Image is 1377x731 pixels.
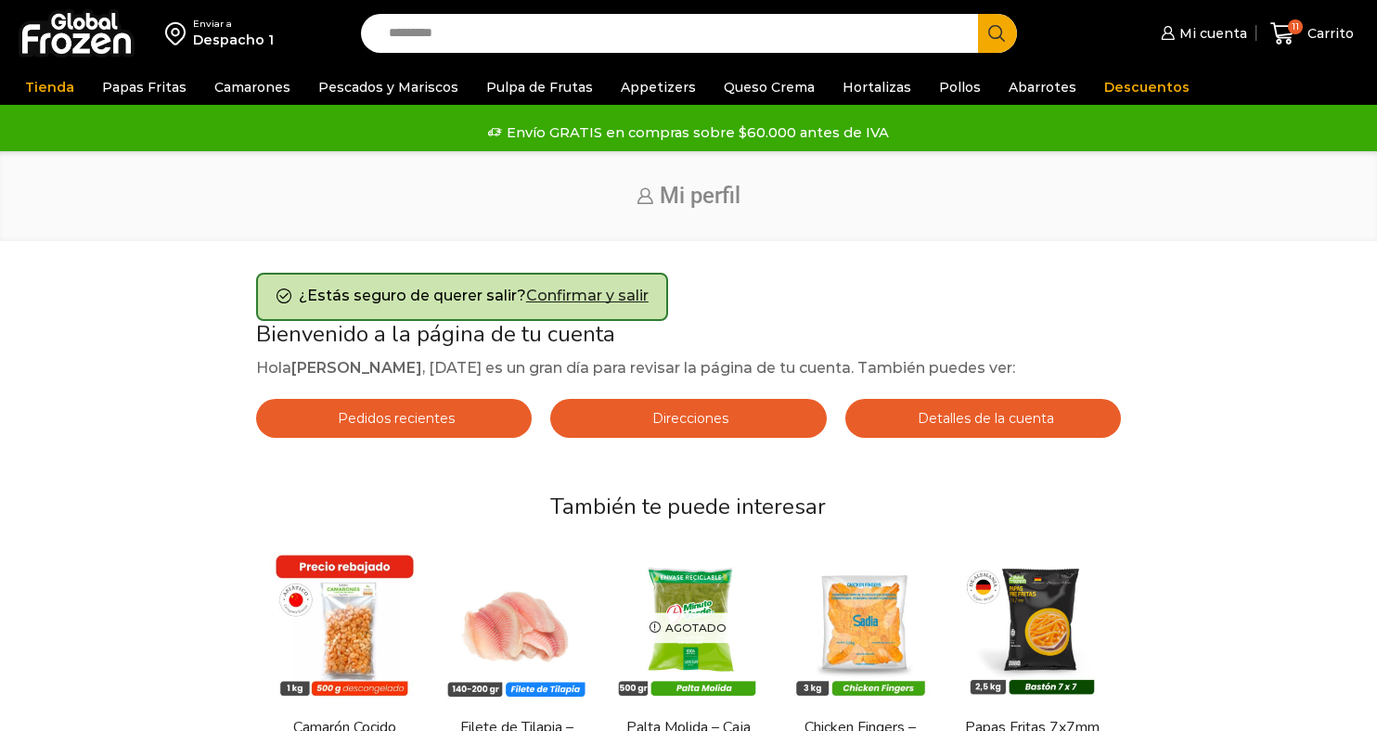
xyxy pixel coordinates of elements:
a: Hortalizas [833,70,920,105]
a: Appetizers [611,70,705,105]
span: También te puede interesar [550,492,826,521]
a: Tienda [16,70,84,105]
span: Direcciones [648,410,728,427]
a: Mi cuenta [1156,15,1247,52]
div: ¿Estás seguro de querer salir? [256,273,668,321]
a: Descuentos [1095,70,1199,105]
span: Bienvenido a la página de tu cuenta [256,319,615,349]
a: 11 Carrito [1266,12,1358,56]
p: Hola , [DATE] es un gran día para revisar la página de tu cuenta. También puedes ver: [256,356,1122,380]
a: Direcciones [550,399,827,438]
span: Pedidos recientes [333,410,455,427]
span: Carrito [1303,24,1354,43]
a: Confirmar y salir [526,287,649,304]
a: Papas Fritas [93,70,196,105]
a: Pollos [930,70,990,105]
a: Pulpa de Frutas [477,70,602,105]
div: Despacho 1 [193,31,274,49]
a: Queso Crema [714,70,824,105]
div: Enviar a [193,18,274,31]
a: Pescados y Mariscos [309,70,468,105]
a: Pedidos recientes [256,399,533,438]
a: Abarrotes [999,70,1086,105]
strong: [PERSON_NAME] [291,359,422,377]
a: Camarones [205,70,300,105]
a: Detalles de la cuenta [845,399,1122,438]
button: Search button [978,14,1017,53]
span: Mi perfil [660,183,740,209]
img: address-field-icon.svg [165,18,193,49]
p: Agotado [637,612,740,643]
span: Mi cuenta [1175,24,1247,43]
span: 11 [1288,19,1303,34]
span: Detalles de la cuenta [913,410,1054,427]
